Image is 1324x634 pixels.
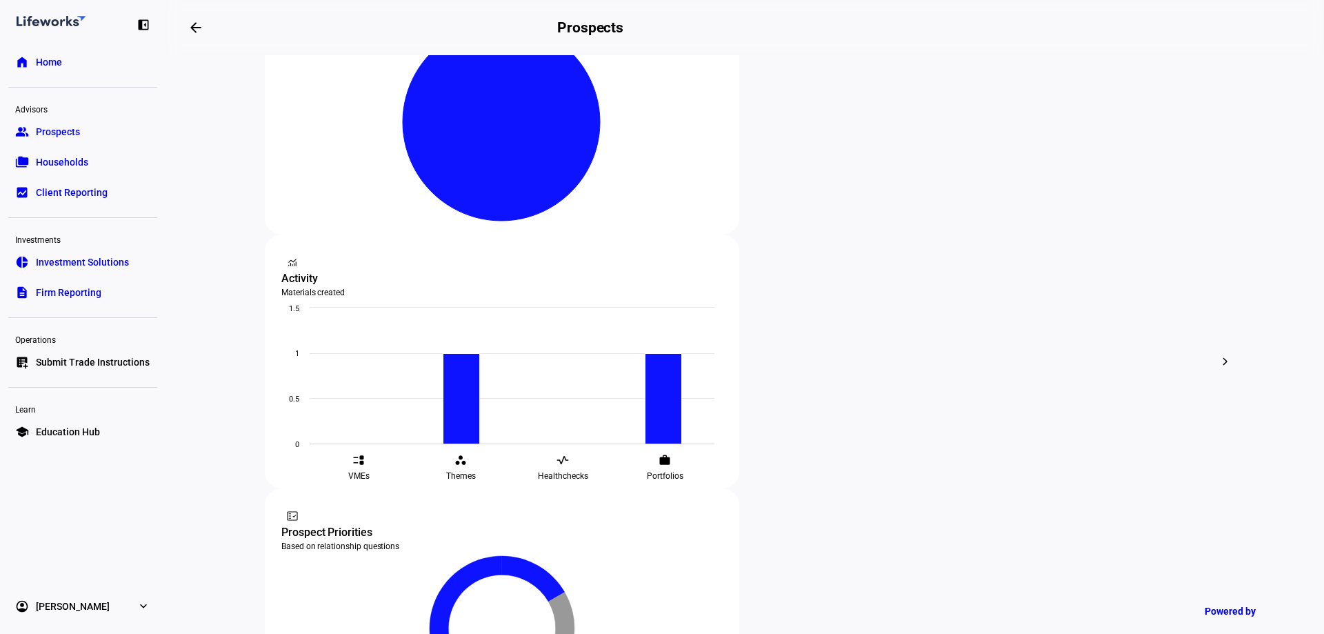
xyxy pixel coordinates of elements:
[36,255,129,269] span: Investment Solutions
[15,355,29,369] eth-mat-symbol: list_alt_add
[295,349,299,358] text: 1
[36,186,108,199] span: Client Reporting
[15,125,29,139] eth-mat-symbol: group
[8,229,157,248] div: Investments
[281,524,723,541] div: Prospect Priorities
[285,255,299,269] mat-icon: monitoring
[454,454,467,466] eth-mat-symbol: workspaces
[36,355,150,369] span: Submit Trade Instructions
[289,304,299,313] text: 1.5
[8,99,157,118] div: Advisors
[36,425,100,439] span: Education Hub
[8,399,157,418] div: Learn
[137,600,150,613] eth-mat-symbol: expand_more
[36,125,80,139] span: Prospects
[36,600,110,613] span: [PERSON_NAME]
[647,470,683,482] span: Portfolios
[36,155,88,169] span: Households
[15,286,29,299] eth-mat-symbol: description
[15,425,29,439] eth-mat-symbol: school
[36,55,62,69] span: Home
[8,148,157,176] a: folder_copyHouseholds
[295,440,299,449] text: 0
[8,279,157,306] a: descriptionFirm Reporting
[36,286,101,299] span: Firm Reporting
[188,19,204,36] mat-icon: arrow_backwards
[289,395,299,404] text: 0.5
[538,470,588,482] span: Healthchecks
[557,19,623,36] h2: Prospects
[8,248,157,276] a: pie_chartInvestment Solutions
[8,179,157,206] a: bid_landscapeClient Reporting
[1217,353,1234,370] mat-icon: chevron_right
[659,454,671,466] eth-mat-symbol: work
[8,48,157,76] a: homeHome
[285,509,299,523] mat-icon: fact_check
[556,454,569,466] eth-mat-symbol: vital_signs
[348,470,370,482] span: VMEs
[137,18,150,32] eth-mat-symbol: left_panel_close
[1198,598,1303,624] a: Powered by
[352,454,365,466] eth-mat-symbol: event_list
[15,155,29,169] eth-mat-symbol: folder_copy
[15,255,29,269] eth-mat-symbol: pie_chart
[15,186,29,199] eth-mat-symbol: bid_landscape
[446,470,476,482] span: Themes
[8,329,157,348] div: Operations
[281,541,723,552] div: Based on relationship questions
[8,118,157,146] a: groupProspects
[15,600,29,613] eth-mat-symbol: account_circle
[15,55,29,69] eth-mat-symbol: home
[281,287,723,298] div: Materials created
[281,270,723,287] div: Activity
